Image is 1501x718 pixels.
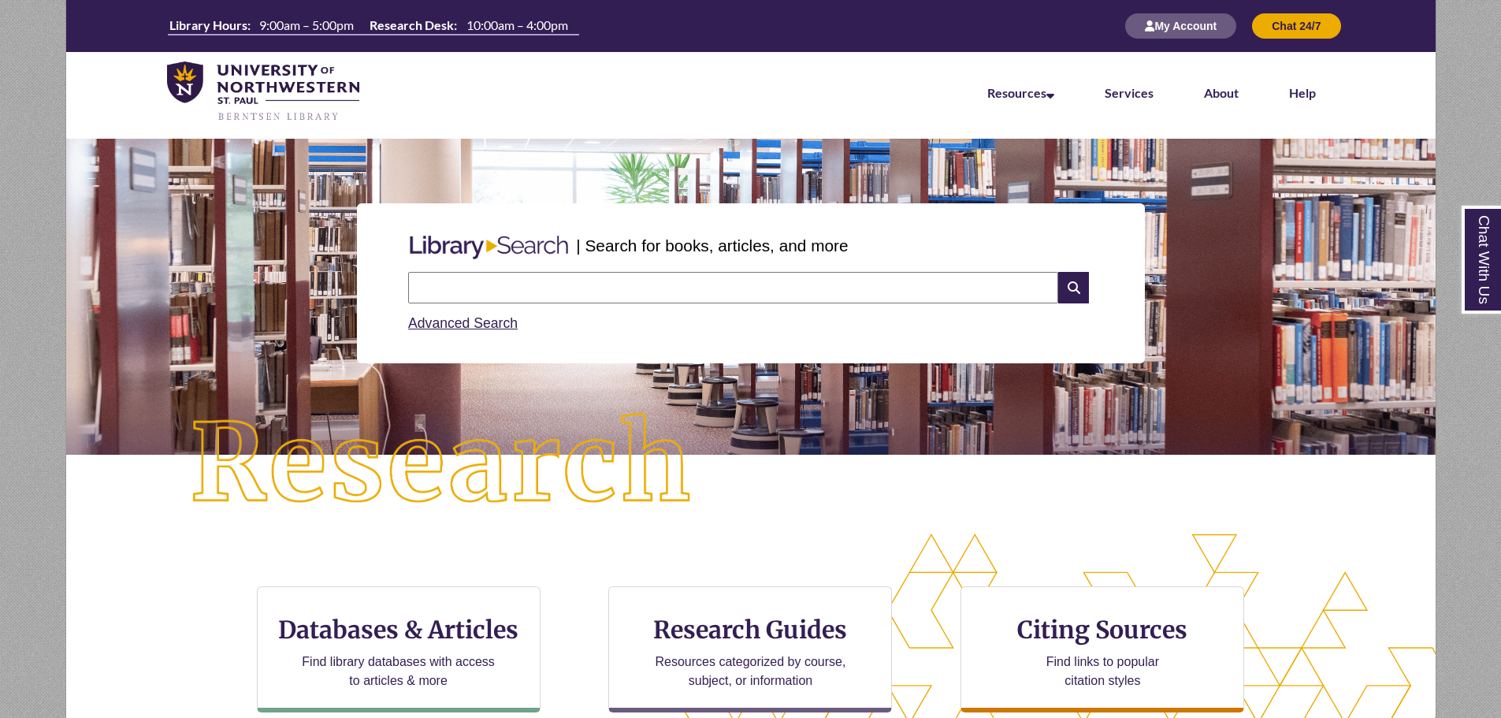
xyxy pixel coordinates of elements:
[1105,85,1154,100] a: Services
[622,615,879,645] h3: Research Guides
[259,17,354,32] span: 9:00am – 5:00pm
[167,61,360,123] img: UNWSP Library Logo
[960,586,1244,712] a: Citing Sources Find links to popular citation styles
[576,233,848,258] p: | Search for books, articles, and more
[163,17,253,34] th: Library Hours:
[408,315,518,331] a: Advanced Search
[295,653,501,690] p: Find library databases with access to articles & more
[363,17,459,34] th: Research Desk:
[134,357,750,571] img: Research
[1026,653,1180,690] p: Find links to popular citation styles
[402,229,576,266] img: Libary Search
[163,17,574,34] table: Hours Today
[1252,19,1340,32] a: Chat 24/7
[608,586,892,712] a: Research Guides Resources categorized by course, subject, or information
[987,85,1054,100] a: Resources
[257,586,541,712] a: Databases & Articles Find library databases with access to articles & more
[1125,13,1236,39] button: My Account
[1058,272,1088,303] i: Search
[1289,85,1316,100] a: Help
[1252,13,1340,39] button: Chat 24/7
[466,17,568,32] span: 10:00am – 4:00pm
[1007,615,1199,645] h3: Citing Sources
[648,653,853,690] p: Resources categorized by course, subject, or information
[1204,85,1239,100] a: About
[1125,19,1236,32] a: My Account
[270,615,527,645] h3: Databases & Articles
[163,17,574,35] a: Hours Today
